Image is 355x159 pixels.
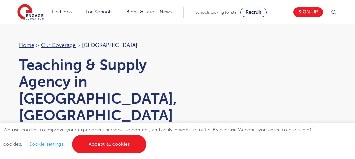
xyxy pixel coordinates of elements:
a: Accept all cookies [72,135,147,153]
span: > [36,42,39,48]
a: Blogs & Latest News [126,9,172,14]
a: Our coverage [41,42,76,48]
a: Find jobs [52,9,72,14]
a: Home [19,42,34,48]
span: Recruit [246,10,261,15]
span: Schools looking for staff [195,10,239,15]
a: For Schools [86,9,112,14]
span: > [77,42,80,48]
a: Recruit [240,8,267,17]
a: Cookie settings [29,142,63,147]
h1: Teaching & Supply Agency in [GEOGRAPHIC_DATA], [GEOGRAPHIC_DATA] [19,56,171,124]
span: We use cookies to improve your experience, personalise content, and analyse website traffic. By c... [3,127,311,147]
span: [GEOGRAPHIC_DATA] [82,42,137,48]
a: Sign up [293,7,323,17]
img: Engage Education [17,4,44,21]
nav: breadcrumb [19,41,171,50]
